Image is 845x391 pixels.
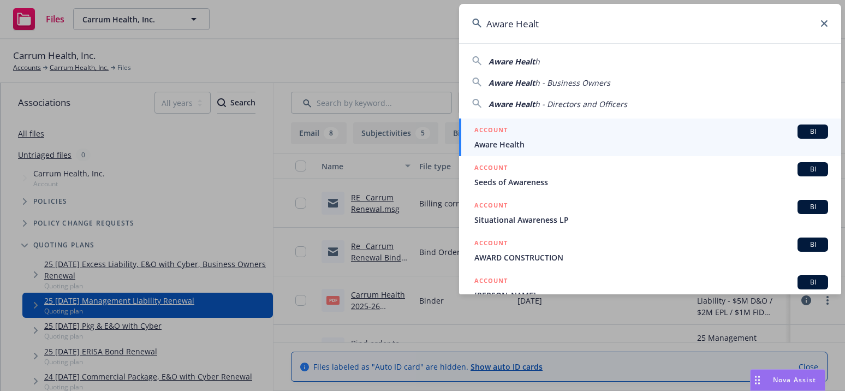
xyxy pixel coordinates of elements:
h5: ACCOUNT [474,125,508,138]
span: BI [802,127,824,137]
h5: ACCOUNT [474,162,508,175]
span: Aware Health [474,139,828,150]
span: AWARD CONSTRUCTION [474,252,828,263]
span: h - Directors and Officers [535,99,627,109]
a: ACCOUNTBIAware Health [459,119,841,156]
span: BI [802,277,824,287]
span: Aware Healt [489,99,535,109]
div: Drag to move [751,370,764,390]
span: BI [802,202,824,212]
a: ACCOUNTBISituational Awareness LP [459,194,841,232]
span: Situational Awareness LP [474,214,828,226]
button: Nova Assist [750,369,825,391]
input: Search... [459,4,841,43]
h5: ACCOUNT [474,275,508,288]
a: ACCOUNTBISeeds of Awareness [459,156,841,194]
h5: ACCOUNT [474,238,508,251]
h5: ACCOUNT [474,200,508,213]
span: Aware Healt [489,78,535,88]
span: Seeds of Awareness [474,176,828,188]
a: ACCOUNTBIAWARD CONSTRUCTION [459,232,841,269]
span: Aware Healt [489,56,535,67]
span: h - Business Owners [535,78,610,88]
span: BI [802,164,824,174]
span: BI [802,240,824,250]
span: [PERSON_NAME] [474,289,828,301]
span: h [535,56,540,67]
span: Nova Assist [773,375,816,384]
a: ACCOUNTBI[PERSON_NAME] [459,269,841,307]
